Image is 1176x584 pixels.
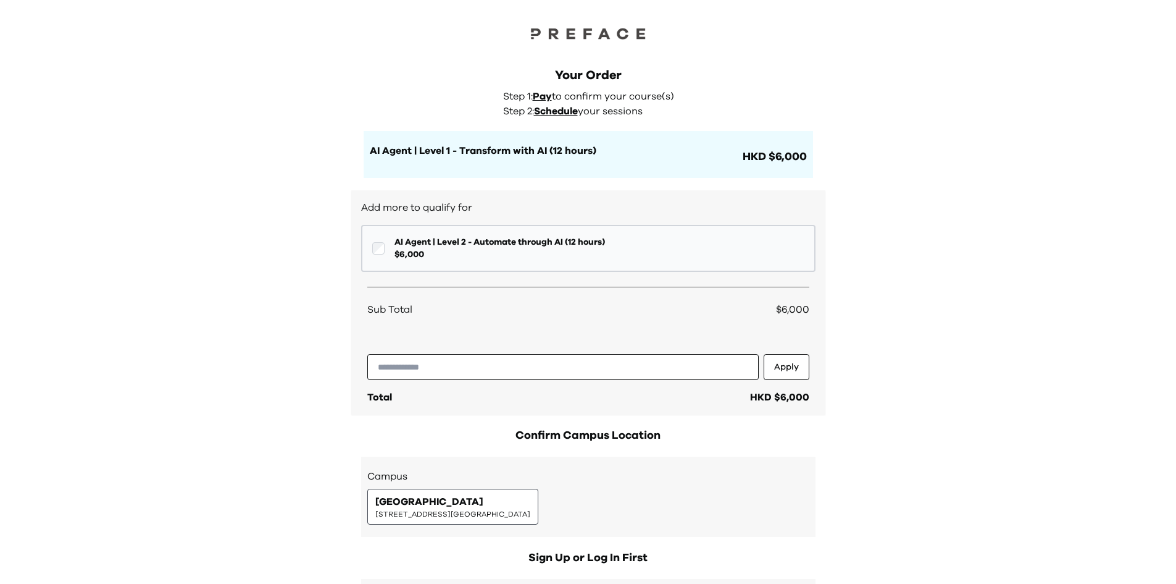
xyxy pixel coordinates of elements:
span: [GEOGRAPHIC_DATA] [375,494,483,509]
span: Sub Total [367,302,412,317]
p: Step 2: your sessions [503,104,681,119]
span: AI Agent | Level 2 - Automate through AI (12 hours) [394,236,605,248]
button: Apply [764,354,809,380]
span: Pay [533,91,552,101]
button: AI Agent | Level 2 - Automate through AI (12 hours)$6,000 [361,225,815,272]
h1: AI Agent | Level 1 - Transform with AI (12 hours) [370,143,740,158]
span: $ 6,000 [394,248,605,261]
span: Total [367,392,392,402]
h2: Sign Up or Log In First [361,549,815,567]
div: HKD $6,000 [750,390,809,405]
div: Your Order [364,67,813,84]
h2: Add more to qualify for [361,200,815,215]
img: Preface Logo [527,25,650,42]
span: Schedule [534,106,578,116]
span: HKD $6,000 [740,148,807,166]
span: $6,000 [776,305,809,315]
h2: Confirm Campus Location [361,427,815,444]
p: Step 1: to confirm your course(s) [503,89,681,104]
h3: Campus [367,469,809,484]
span: [STREET_ADDRESS][GEOGRAPHIC_DATA] [375,509,530,519]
